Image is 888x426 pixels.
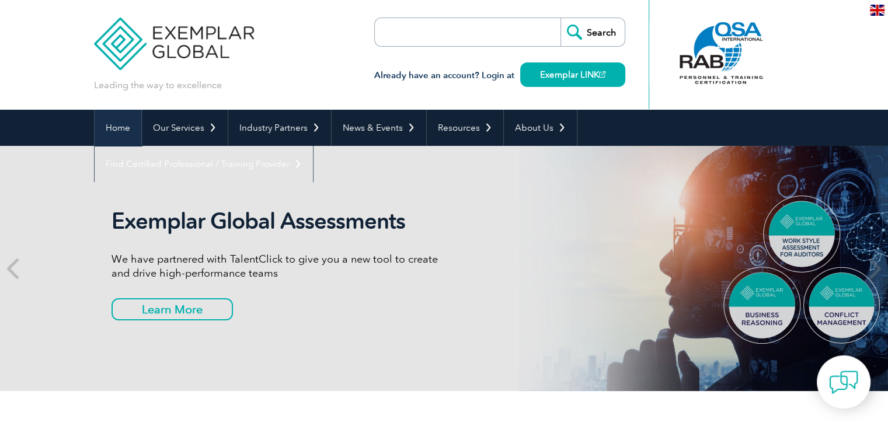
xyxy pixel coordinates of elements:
input: Search [560,18,625,46]
img: open_square.png [599,71,605,78]
h2: Exemplar Global Assessments [112,208,444,235]
a: Learn More [112,298,233,320]
a: Our Services [142,110,228,146]
p: We have partnered with TalentClick to give you a new tool to create and drive high-performance teams [112,252,444,280]
a: Find Certified Professional / Training Provider [95,146,313,182]
img: en [870,5,884,16]
a: News & Events [332,110,426,146]
p: Leading the way to excellence [94,79,222,92]
img: contact-chat.png [829,368,858,397]
a: About Us [504,110,577,146]
h3: Already have an account? Login at [374,68,625,83]
a: Exemplar LINK [520,62,625,87]
a: Resources [427,110,503,146]
a: Industry Partners [228,110,331,146]
a: Home [95,110,141,146]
